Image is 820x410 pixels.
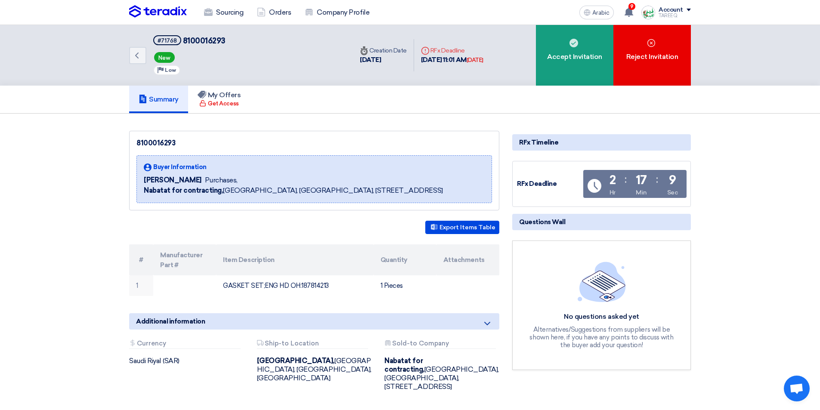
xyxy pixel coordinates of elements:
font: Sec [667,189,678,196]
font: Saudi Riyal (SAR) [129,357,179,365]
a: Sourcing [197,3,250,22]
font: GASKET SET;ENG HD OH:187814213 [223,282,329,290]
a: My Offers Get Access [188,86,251,113]
font: RFx Timeline [519,139,558,146]
font: Company Profile [317,8,369,16]
font: Buyer Information [153,163,207,171]
font: [DATE] 11:01 AM [421,56,467,64]
button: Arabic [579,6,614,19]
font: Manufacturer Part # [160,251,202,269]
font: Nabatat for contracting, [144,186,223,194]
img: empty_state_list.svg [578,262,626,302]
font: [GEOGRAPHIC_DATA], [GEOGRAPHIC_DATA], [STREET_ADDRESS] [223,186,442,194]
font: # [139,256,143,264]
button: Export Items Table [425,221,499,234]
h5: 8100016293 [153,35,226,46]
img: Screenshot___1727703618088.png [641,6,655,19]
font: Creation Date [369,47,407,54]
font: [PERSON_NAME] [144,176,201,184]
font: Arabic [592,9,610,16]
font: : [656,173,658,185]
font: Nabatat for contracting, [384,357,424,373]
font: [GEOGRAPHIC_DATA], [GEOGRAPHIC_DATA], [STREET_ADDRESS] [384,365,499,391]
font: 8100016293 [136,139,175,147]
font: Low [165,67,176,73]
font: My Offers [208,91,241,99]
font: Account [659,6,683,13]
font: RFx Deadline [517,180,557,188]
font: 1 [136,282,138,290]
font: [GEOGRAPHIC_DATA], [GEOGRAPHIC_DATA], [GEOGRAPHIC_DATA] [257,357,371,382]
font: No questions asked yet [564,312,639,321]
font: Orders [269,8,291,16]
font: Accept Invitation [547,52,602,61]
font: [DATE] [467,57,483,63]
font: TAREEQ [659,13,677,18]
font: : [625,173,627,185]
font: 9 [630,3,634,9]
font: 2 [610,173,616,187]
font: Hr [610,189,616,196]
a: Orders [250,3,298,22]
div: Open chat [784,376,810,401]
font: [DATE] [360,56,381,64]
font: Quantity [381,256,408,264]
font: Get Access [208,100,238,107]
font: #71768 [158,37,177,44]
font: Purchases, [205,176,238,184]
font: Attachments [443,256,485,264]
font: Min [636,189,647,196]
font: Item Description [223,256,274,264]
font: RFx Deadline [430,47,465,54]
font: Alternatives/Suggestions from suppliers will be shown here, if you have any points to discuss wit... [529,326,673,349]
font: 9 [669,173,676,187]
a: Summary [129,86,188,113]
font: Reject Invitation [626,52,678,61]
font: Currency [137,339,166,347]
font: 17 [636,173,647,187]
font: 8100016293 [183,36,226,46]
font: Additional information [136,318,205,325]
font: Export Items Table [439,224,495,231]
font: Questions Wall [519,218,565,226]
img: Teradix logo [129,5,187,18]
font: Summary [149,95,179,103]
font: Sourcing [216,8,243,16]
font: Sold-to Company [392,339,449,347]
font: 1 Pieces [381,282,403,290]
font: Ship-to Location [265,339,319,347]
font: [GEOGRAPHIC_DATA], [257,357,334,365]
font: New [158,55,170,61]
